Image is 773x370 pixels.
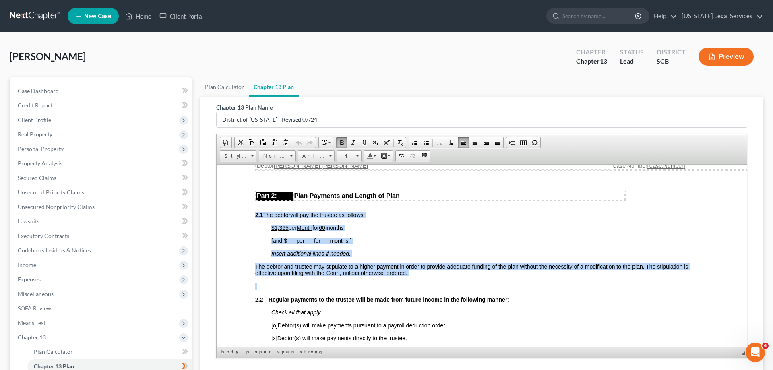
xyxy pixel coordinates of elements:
div: Chapter [576,57,607,66]
span: per for months [55,60,127,66]
a: Normal [259,150,296,161]
span: Income [18,261,36,268]
a: Insert Special Character [529,137,540,148]
a: Justify [492,137,503,148]
a: Increase Indent [445,137,456,148]
a: Plan Calculator [200,77,249,97]
div: SCB [657,57,686,66]
span: Miscellaneous [18,290,54,297]
a: Plan Calculator [27,345,192,359]
span: Case Dashboard [18,87,59,94]
span: ___ [88,73,97,79]
a: Help [650,9,677,23]
a: Copy [246,137,257,148]
a: strong element [298,348,323,356]
strong: Plan Payments and Length of Plan [78,28,183,35]
a: Cut [235,137,246,148]
input: Enter name... [217,112,747,127]
span: 13 [600,57,607,65]
span: Plan Calculator [34,348,73,355]
a: Decrease Indent [434,137,445,148]
a: Insert Page Break for Printing [506,137,518,148]
a: Arial [298,150,335,161]
span: [x] [55,170,61,177]
label: Chapter 13 Plan Name [216,103,273,112]
a: 14 [337,150,362,161]
span: Executory Contracts [18,232,69,239]
em: Insert additional lines if needed. [55,86,134,92]
span: Secured Claims [18,174,56,181]
a: Undo [293,137,304,148]
a: Unsecured Nonpriority Claims [11,200,192,214]
a: span element [276,348,298,356]
span: Unsecured Priority Claims [18,189,84,196]
span: Unsecured Nonpriority Claims [18,203,95,210]
div: Status [620,48,644,57]
span: Normal [259,151,287,161]
div: Chapter [576,48,607,57]
span: Debtor(s) will make payments directly to the trustee. [55,170,190,177]
a: Background Color [378,151,393,161]
span: Personal Property [18,145,64,152]
a: Remove Format [395,137,406,148]
span: [PERSON_NAME] [10,50,86,62]
span: Means Test [18,319,45,326]
a: Home [121,9,155,23]
a: Client Portal [155,9,208,23]
span: 14 [337,151,353,161]
iframe: Rich Text Editor, document-ckeditor [217,165,747,346]
a: Underline [359,137,370,148]
a: Spell Checker [319,137,333,148]
span: will pay the trustee as follows: [74,47,148,54]
span: ___ [104,73,113,79]
span: [and $ per for months.] [55,73,135,79]
a: Executory Contracts [11,229,192,243]
a: Lawsuits [11,214,192,229]
a: Chapter 13 Plan [249,77,299,97]
span: Part 2: [40,28,60,35]
span: The debtor and trustee may stipulate to a higher payment in order to provide adequate funding of ... [39,99,471,112]
span: ___ [70,73,80,79]
a: Link [396,151,407,161]
a: [US_STATE] Legal Services [678,9,763,23]
a: SOFA Review [11,301,192,316]
a: Styles [220,150,256,161]
a: body element [220,348,244,356]
span: 4 [762,343,769,349]
strong: Regular payments to the trustee will be made from future income in the following manner: [52,132,293,138]
a: Insert/Remove Bulleted List [420,137,432,148]
a: Table [518,137,529,148]
button: Preview [699,48,754,66]
a: span element [253,348,275,356]
a: Insert/Remove Numbered List [409,137,420,148]
span: The debtor [39,47,74,54]
em: Check all that apply. [55,145,105,151]
span: Expenses [18,276,41,283]
strong: 2.1 [39,47,46,54]
a: Paste as plain text [269,137,280,148]
span: Lawsuits [18,218,39,225]
a: Anchor [418,151,430,161]
span: Chapter 13 [18,334,46,341]
span: Debtor(s) will make payments pursuant to a payroll deduction order. [61,157,230,164]
span: 2.2 [39,132,46,138]
input: Search by name... [562,8,636,23]
a: Align Right [481,137,492,148]
span: Styles [220,151,248,161]
a: Document Properties [220,137,231,148]
span: Client Profile [18,116,51,123]
a: Case Dashboard [11,84,192,98]
span: SOFA Review [18,305,51,312]
span: Codebtors Insiders & Notices [18,247,91,254]
div: District [657,48,686,57]
a: Credit Report [11,98,192,113]
a: Redo [304,137,316,148]
span: Credit Report [18,102,52,109]
a: Subscript [370,137,381,148]
span: Resize [741,351,745,355]
span: Property Analysis [18,160,62,167]
a: Text Color [364,151,378,161]
a: Superscript [381,137,393,148]
u: Month [80,60,96,66]
span: [o] [55,157,61,164]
